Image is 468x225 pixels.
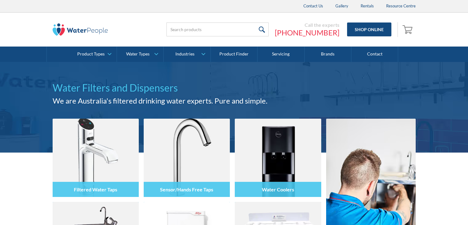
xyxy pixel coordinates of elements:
[175,51,194,57] div: Industries
[275,28,339,37] a: [PHONE_NUMBER]
[70,47,117,62] a: Product Types
[166,22,269,36] input: Search products
[258,47,304,62] a: Servicing
[164,47,210,62] a: Industries
[401,22,416,37] a: Open empty cart
[211,47,258,62] a: Product Finder
[305,47,351,62] a: Brands
[275,22,339,28] div: Call the experts
[126,51,150,57] div: Water Types
[351,47,398,62] a: Contact
[53,23,108,36] img: The Water People
[77,51,105,57] div: Product Types
[235,119,321,197] img: Water Coolers
[402,24,414,34] img: shopping cart
[347,22,391,36] a: Shop Online
[53,119,139,197] img: Filtered Water Taps
[117,47,163,62] a: Water Types
[262,186,294,192] h4: Water Coolers
[160,186,213,192] h4: Sensor/Hands Free Taps
[74,186,117,192] h4: Filtered Water Taps
[144,119,230,197] img: Sensor/Hands Free Taps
